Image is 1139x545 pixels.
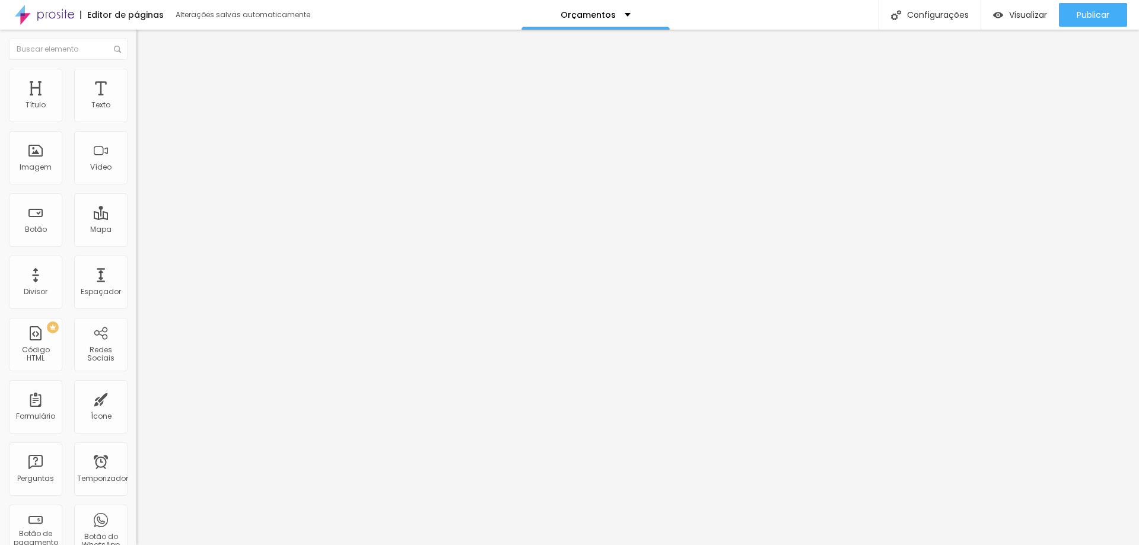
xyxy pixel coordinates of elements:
img: view-1.svg [993,10,1003,20]
font: Editor de páginas [87,9,164,21]
font: Alterações salvas automaticamente [176,9,310,20]
font: Configurações [907,9,969,21]
font: Espaçador [81,286,121,297]
font: Perguntas [17,473,54,483]
img: Ícone [114,46,121,53]
font: Orçamentos [561,9,616,21]
font: Ícone [91,411,112,421]
button: Visualizar [981,3,1059,27]
font: Mapa [90,224,112,234]
img: Ícone [891,10,901,20]
font: Formulário [16,411,55,421]
font: Botão [25,224,47,234]
font: Divisor [24,286,47,297]
font: Título [26,100,46,110]
iframe: Editor [136,30,1139,545]
font: Temporizador [77,473,128,483]
font: Texto [91,100,110,110]
button: Publicar [1059,3,1127,27]
font: Imagem [20,162,52,172]
font: Redes Sociais [87,345,114,363]
font: Código HTML [22,345,50,363]
font: Publicar [1077,9,1109,21]
font: Vídeo [90,162,112,172]
font: Visualizar [1009,9,1047,21]
input: Buscar elemento [9,39,128,60]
